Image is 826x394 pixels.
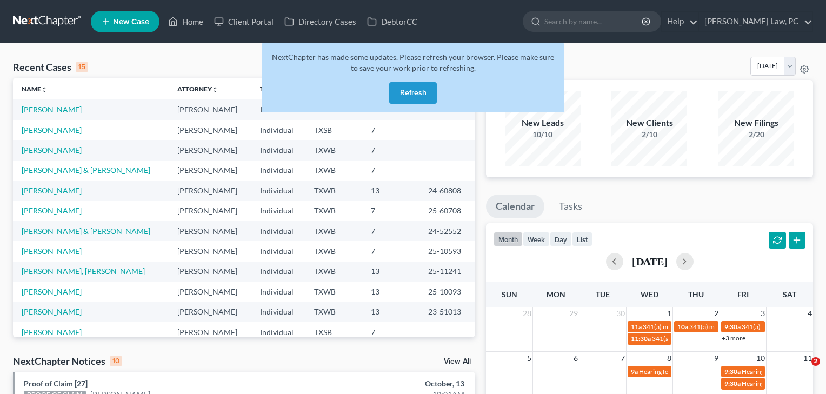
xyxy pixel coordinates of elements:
[362,201,420,221] td: 7
[755,352,766,365] span: 10
[325,378,464,389] div: October, 13
[22,186,82,195] a: [PERSON_NAME]
[169,262,251,282] td: [PERSON_NAME]
[641,290,658,299] span: Wed
[169,120,251,140] td: [PERSON_NAME]
[305,302,362,322] td: TXWB
[666,352,672,365] span: 8
[251,322,305,342] td: Individual
[362,322,420,342] td: 7
[713,307,720,320] span: 2
[169,241,251,261] td: [PERSON_NAME]
[811,357,820,366] span: 2
[22,328,82,337] a: [PERSON_NAME]
[789,357,815,383] iframe: Intercom live chat
[305,201,362,221] td: TXWB
[169,161,251,181] td: [PERSON_NAME]
[362,120,420,140] td: 7
[631,368,638,376] span: 9a
[652,335,756,343] span: 341(a) meeting for [PERSON_NAME]
[419,241,475,261] td: 25-10593
[807,307,813,320] span: 4
[305,161,362,181] td: TXWB
[362,12,423,31] a: DebtorCC
[212,86,218,93] i: unfold_more
[596,290,610,299] span: Tue
[22,165,150,175] a: [PERSON_NAME] & [PERSON_NAME]
[169,140,251,160] td: [PERSON_NAME]
[362,282,420,302] td: 13
[639,368,781,376] span: Hearing for [PERSON_NAME] & [PERSON_NAME]
[419,221,475,241] td: 24-52552
[22,307,82,316] a: [PERSON_NAME]
[699,12,812,31] a: [PERSON_NAME] Law, PC
[251,241,305,261] td: Individual
[169,302,251,322] td: [PERSON_NAME]
[362,302,420,322] td: 13
[802,352,813,365] span: 11
[666,307,672,320] span: 1
[737,290,749,299] span: Fri
[724,368,741,376] span: 9:30a
[251,99,305,119] td: Individual
[272,52,554,72] span: NextChapter has made some updates. Please refresh your browser. Please make sure to save your wor...
[305,140,362,160] td: TXWB
[643,323,747,331] span: 341(a) meeting for [PERSON_NAME]
[305,120,362,140] td: TXSB
[632,256,668,267] h2: [DATE]
[611,129,687,140] div: 2/10
[362,181,420,201] td: 13
[550,232,572,246] button: day
[251,120,305,140] td: Individual
[22,266,145,276] a: [PERSON_NAME], [PERSON_NAME]
[41,86,48,93] i: unfold_more
[549,195,592,218] a: Tasks
[305,282,362,302] td: TXWB
[305,241,362,261] td: TXWB
[523,232,550,246] button: week
[22,85,48,93] a: Nameunfold_more
[724,379,741,388] span: 9:30a
[251,181,305,201] td: Individual
[279,12,362,31] a: Directory Cases
[209,12,279,31] a: Client Portal
[169,201,251,221] td: [PERSON_NAME]
[419,262,475,282] td: 25-11241
[251,140,305,160] td: Individual
[611,117,687,129] div: New Clients
[572,352,579,365] span: 6
[22,125,82,135] a: [PERSON_NAME]
[113,18,149,26] span: New Case
[615,307,626,320] span: 30
[718,117,794,129] div: New Filings
[502,290,517,299] span: Sun
[631,323,642,331] span: 11a
[163,12,209,31] a: Home
[522,307,532,320] span: 28
[544,11,643,31] input: Search by name...
[22,246,82,256] a: [PERSON_NAME]
[305,221,362,241] td: TXWB
[24,379,88,388] a: Proof of Claim [27]
[677,323,688,331] span: 10a
[742,368,826,376] span: Hearing for [PERSON_NAME]
[486,195,544,218] a: Calendar
[260,85,283,93] a: Typeunfold_more
[568,307,579,320] span: 29
[362,241,420,261] td: 7
[389,82,437,104] button: Refresh
[169,282,251,302] td: [PERSON_NAME]
[419,282,475,302] td: 25-10093
[251,262,305,282] td: Individual
[22,206,82,215] a: [PERSON_NAME]
[305,181,362,201] td: TXWB
[362,140,420,160] td: 7
[722,334,745,342] a: +3 more
[362,161,420,181] td: 7
[494,232,523,246] button: month
[305,262,362,282] td: TXWB
[419,181,475,201] td: 24-60808
[76,62,88,72] div: 15
[631,335,651,343] span: 11:30a
[662,12,698,31] a: Help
